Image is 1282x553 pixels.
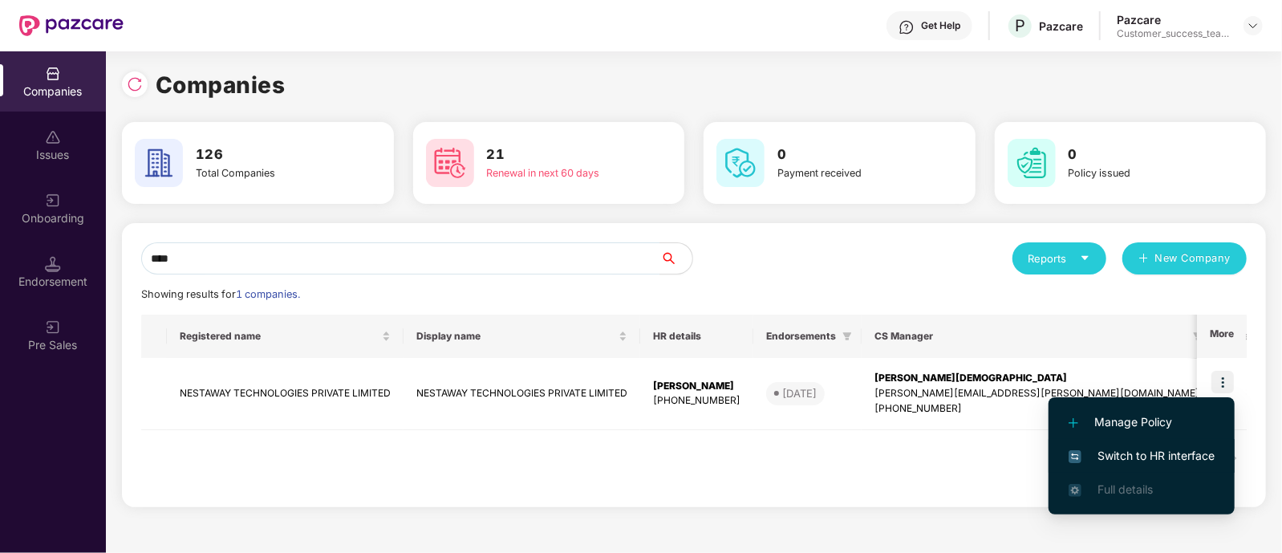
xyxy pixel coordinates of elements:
span: search [659,252,692,265]
h1: Companies [156,67,286,103]
span: Registered name [180,330,379,343]
img: svg+xml;base64,PHN2ZyB4bWxucz0iaHR0cDovL3d3dy53My5vcmcvMjAwMC9zdmciIHdpZHRoPSIxNi4zNjMiIGhlaWdodD... [1069,484,1081,497]
span: filter [1193,331,1203,341]
div: [PERSON_NAME] [653,379,740,394]
h3: 21 [487,144,625,165]
img: svg+xml;base64,PHN2ZyB3aWR0aD0iMjAiIGhlaWdodD0iMjAiIHZpZXdCb3g9IjAgMCAyMCAyMCIgZmlsbD0ibm9uZSIgeG... [45,193,61,209]
img: svg+xml;base64,PHN2ZyBpZD0iRHJvcGRvd24tMzJ4MzIiIHhtbG5zPSJodHRwOi8vd3d3LnczLm9yZy8yMDAwL3N2ZyIgd2... [1247,19,1260,32]
div: [PHONE_NUMBER] [653,393,740,409]
div: Customer_success_team_lead [1117,27,1229,40]
div: [PHONE_NUMBER] [874,401,1199,417]
button: search [659,242,693,274]
h3: 126 [196,144,334,165]
img: icon [1211,371,1234,393]
span: filter [1190,327,1206,346]
th: HR details [640,315,753,358]
span: caret-down [1080,253,1090,263]
div: Total Companies [196,165,334,181]
img: svg+xml;base64,PHN2ZyB4bWxucz0iaHR0cDovL3d3dy53My5vcmcvMjAwMC9zdmciIHdpZHRoPSI2MCIgaGVpZ2h0PSI2MC... [1008,139,1056,187]
td: NESTAWAY TECHNOLOGIES PRIVATE LIMITED [167,358,404,430]
div: Get Help [921,19,960,32]
h3: 0 [1069,144,1207,165]
td: NESTAWAY TECHNOLOGIES PRIVATE LIMITED [404,358,640,430]
span: filter [839,327,855,346]
div: [PERSON_NAME][DEMOGRAPHIC_DATA] [874,371,1199,386]
span: CS Manager [874,330,1187,343]
div: Pazcare [1117,12,1229,27]
th: Display name [404,315,640,358]
div: Pazcare [1039,18,1083,34]
img: svg+xml;base64,PHN2ZyB4bWxucz0iaHR0cDovL3d3dy53My5vcmcvMjAwMC9zdmciIHdpZHRoPSI2MCIgaGVpZ2h0PSI2MC... [716,139,765,187]
span: P [1015,16,1025,35]
img: svg+xml;base64,PHN2ZyB3aWR0aD0iMjAiIGhlaWdodD0iMjAiIHZpZXdCb3g9IjAgMCAyMCAyMCIgZmlsbD0ibm9uZSIgeG... [45,319,61,335]
img: New Pazcare Logo [19,15,124,36]
img: svg+xml;base64,PHN2ZyB4bWxucz0iaHR0cDovL3d3dy53My5vcmcvMjAwMC9zdmciIHdpZHRoPSI2MCIgaGVpZ2h0PSI2MC... [135,139,183,187]
img: svg+xml;base64,PHN2ZyB3aWR0aD0iMTQuNSIgaGVpZ2h0PSIxNC41IiB2aWV3Qm94PSIwIDAgMTYgMTYiIGZpbGw9Im5vbm... [45,256,61,272]
th: Registered name [167,315,404,358]
div: [DATE] [782,385,817,401]
span: filter [842,331,852,341]
span: Switch to HR interface [1069,447,1215,465]
span: Full details [1097,482,1153,496]
span: Manage Policy [1069,413,1215,431]
span: 1 companies. [236,288,300,300]
span: New Company [1155,250,1231,266]
span: plus [1138,253,1149,266]
div: Payment received [777,165,915,181]
span: Showing results for [141,288,300,300]
div: Policy issued [1069,165,1207,181]
img: svg+xml;base64,PHN2ZyB4bWxucz0iaHR0cDovL3d3dy53My5vcmcvMjAwMC9zdmciIHdpZHRoPSIxMi4yMDEiIGhlaWdodD... [1069,418,1078,428]
span: Display name [416,330,615,343]
button: plusNew Company [1122,242,1247,274]
img: svg+xml;base64,PHN2ZyB4bWxucz0iaHR0cDovL3d3dy53My5vcmcvMjAwMC9zdmciIHdpZHRoPSI2MCIgaGVpZ2h0PSI2MC... [426,139,474,187]
img: svg+xml;base64,PHN2ZyBpZD0iSGVscC0zMngzMiIgeG1sbnM9Imh0dHA6Ly93d3cudzMub3JnLzIwMDAvc3ZnIiB3aWR0aD... [899,19,915,35]
div: Renewal in next 60 days [487,165,625,181]
div: Reports [1028,250,1090,266]
img: svg+xml;base64,PHN2ZyB4bWxucz0iaHR0cDovL3d3dy53My5vcmcvMjAwMC9zdmciIHdpZHRoPSIxNiIgaGVpZ2h0PSIxNi... [1069,450,1081,463]
span: Endorsements [766,330,836,343]
h3: 0 [777,144,915,165]
img: svg+xml;base64,PHN2ZyBpZD0iQ29tcGFuaWVzIiB4bWxucz0iaHR0cDovL3d3dy53My5vcmcvMjAwMC9zdmciIHdpZHRoPS... [45,66,61,82]
img: svg+xml;base64,PHN2ZyBpZD0iSXNzdWVzX2Rpc2FibGVkIiB4bWxucz0iaHR0cDovL3d3dy53My5vcmcvMjAwMC9zdmciIH... [45,129,61,145]
div: [PERSON_NAME][EMAIL_ADDRESS][PERSON_NAME][DOMAIN_NAME] [874,386,1199,401]
th: More [1197,315,1247,358]
img: svg+xml;base64,PHN2ZyBpZD0iUmVsb2FkLTMyeDMyIiB4bWxucz0iaHR0cDovL3d3dy53My5vcmcvMjAwMC9zdmciIHdpZH... [127,76,143,92]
